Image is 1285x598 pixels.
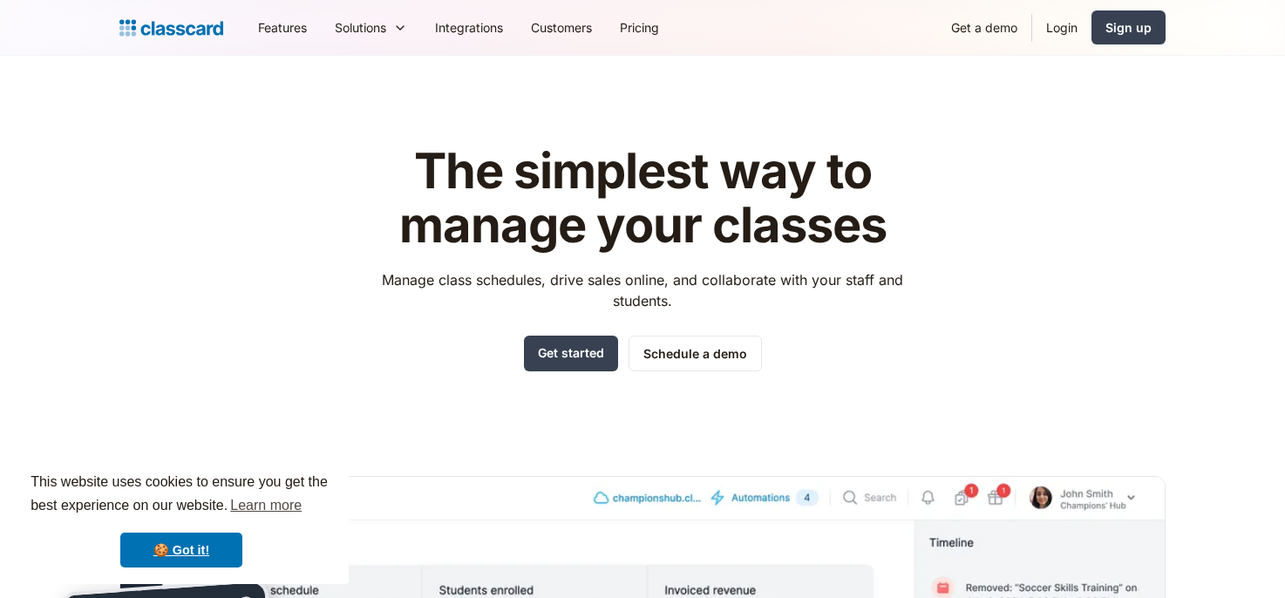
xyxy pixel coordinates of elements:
[31,472,332,519] span: This website uses cookies to ensure you get the best experience on our website.
[244,8,321,47] a: Features
[120,533,242,567] a: dismiss cookie message
[421,8,517,47] a: Integrations
[119,16,223,40] a: home
[937,8,1031,47] a: Get a demo
[366,269,920,311] p: Manage class schedules, drive sales online, and collaborate with your staff and students.
[228,493,304,519] a: learn more about cookies
[517,8,606,47] a: Customers
[321,8,421,47] div: Solutions
[14,455,349,584] div: cookieconsent
[1091,10,1166,44] a: Sign up
[524,336,618,371] a: Get started
[1105,18,1152,37] div: Sign up
[629,336,762,371] a: Schedule a demo
[366,145,920,252] h1: The simplest way to manage your classes
[335,18,386,37] div: Solutions
[606,8,673,47] a: Pricing
[1032,8,1091,47] a: Login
